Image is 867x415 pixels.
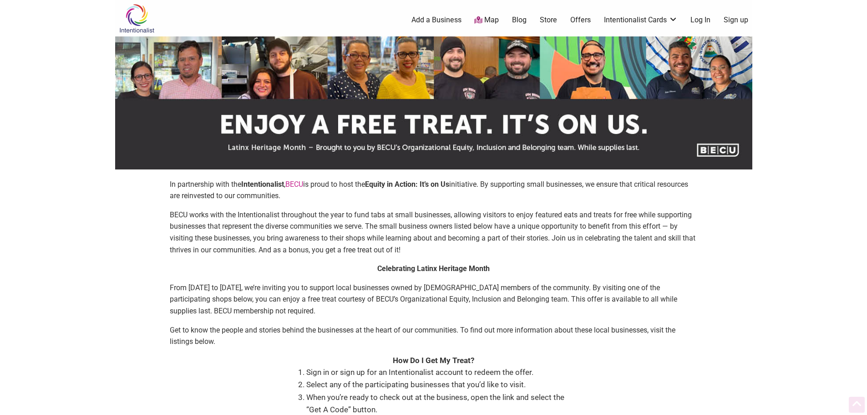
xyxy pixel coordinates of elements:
[115,36,752,169] img: sponsor logo
[365,180,449,189] strong: Equity in Action: It’s on Us
[849,397,865,413] div: Scroll Back to Top
[411,15,461,25] a: Add a Business
[377,264,490,273] strong: Celebrating Latinx Heritage Month
[393,356,474,365] strong: How Do I Get My Treat?
[570,15,591,25] a: Offers
[690,15,710,25] a: Log In
[474,15,499,26] a: Map
[241,180,284,189] strong: Intentionalist
[170,324,698,348] p: Get to know the people and stories behind the businesses at the heart of our communities. To find...
[724,15,748,25] a: Sign up
[306,366,570,379] li: Sign in or sign up for an Intentionalist account to redeem the offer.
[170,179,698,202] p: In partnership with the , is proud to host the initiative. By supporting small businesses, we ens...
[115,4,158,33] img: Intentionalist
[306,379,570,391] li: Select any of the participating businesses that you’d like to visit.
[170,209,698,256] p: BECU works with the Intentionalist throughout the year to fund tabs at small businesses, allowing...
[285,180,303,189] a: BECU
[540,15,557,25] a: Store
[170,282,698,317] p: From [DATE] to [DATE], we’re inviting you to support local businesses owned by [DEMOGRAPHIC_DATA]...
[604,15,678,25] a: Intentionalist Cards
[512,15,527,25] a: Blog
